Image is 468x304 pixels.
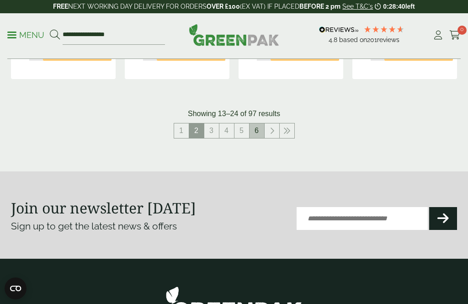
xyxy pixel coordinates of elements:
[363,25,404,33] div: 4.79 Stars
[207,3,240,10] strong: OVER £100
[234,123,249,138] a: 5
[7,30,44,41] p: Menu
[449,28,461,42] a: 0
[299,3,340,10] strong: BEFORE 2 pm
[219,123,234,138] a: 4
[329,36,339,43] span: 4.8
[457,26,467,35] span: 0
[319,27,359,33] img: REVIEWS.io
[339,36,367,43] span: Based on
[189,123,204,138] span: 2
[383,3,405,10] span: 0:28:40
[432,31,444,40] i: My Account
[11,198,196,218] strong: Join our newsletter [DATE]
[188,108,280,119] p: Showing 13–24 of 97 results
[189,24,279,46] img: GreenPak Supplies
[7,30,44,39] a: Menu
[5,277,27,299] button: Open CMP widget
[204,123,219,138] a: 3
[449,31,461,40] i: Cart
[250,123,264,138] a: 6
[367,36,377,43] span: 201
[174,123,189,138] a: 1
[405,3,415,10] span: left
[53,3,68,10] strong: FREE
[11,219,212,234] p: Sign up to get the latest news & offers
[377,36,399,43] span: reviews
[342,3,373,10] a: See T&C's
